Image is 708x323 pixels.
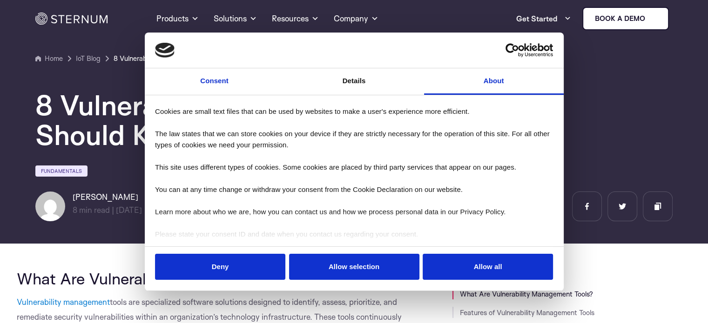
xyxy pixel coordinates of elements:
a: Home [35,53,63,64]
button: Deny [155,254,285,280]
span: [DATE] [116,205,142,215]
span: min read | [73,205,114,215]
a: Company [334,2,378,35]
span: 8 [73,205,77,215]
a: Details [284,68,424,95]
a: Get Started [516,9,571,28]
a: Consent [145,68,284,95]
a: Usercentrics Cookiebot - opens in a new window [472,43,553,57]
a: Solutions [214,2,257,35]
a: About [424,68,564,95]
button: Allow all [423,254,553,280]
a: Fundamentals [35,165,88,177]
img: sternum iot [649,15,656,22]
a: IoT Blog [76,53,101,64]
img: Bruno Rossi [35,191,65,221]
img: logo [155,43,175,58]
a: 8 Vulnerability Management Tools You Should Know [114,53,253,64]
button: Allow selection [289,254,419,280]
div: Cookies are small text files that can be used by websites to make a user's experience more effici... [147,98,561,244]
a: Resources [272,2,319,35]
h1: 8 Vulnerability Management Tools You Should Know [35,90,594,150]
a: Products [156,2,199,35]
a: Book a demo [582,7,669,30]
h6: [PERSON_NAME] [73,191,142,203]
